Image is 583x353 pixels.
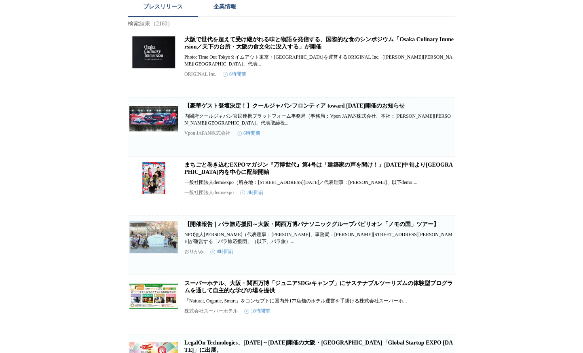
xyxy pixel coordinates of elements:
[184,113,454,127] p: 内閣府クールジャパン官民連携プラットフォーム事務局（事務局：Vpon JAPAN株式会社、本社：[PERSON_NAME][PERSON_NAME][GEOGRAPHIC_DATA]、代表取締役...
[184,103,405,109] a: 【豪華ゲスト登壇決定！】クールジャパンフロンティア toward [DATE]開催のお知らせ
[184,248,204,255] p: おりがみ
[129,280,178,312] img: スーパーホテル、大阪・関西万博「ジュニアSDGsキャンプ」にサステナブルツーリズムの体験型プログラムを通して自主的な学びの場を提供
[240,189,264,196] time: 7時間前
[223,71,246,78] time: 6時間前
[129,161,178,194] img: まちごと巻き込むEXPOマガジン『万博世代』第4号は「建築家の声を聞け！」2025年9月中旬より大阪市内を中心に配架開始
[184,162,453,175] a: まちごと巻き込むEXPOマガジン『万博世代』第4号は「建築家の声を聞け！」[DATE]中旬より[GEOGRAPHIC_DATA]内を中心に配架開始
[184,221,439,227] a: 【開催報告｜パラ旅応援団～大阪・関西万博パナソニックグループパビリオン「ノモの国」ツアー】
[128,17,455,31] p: 検索結果（2160）
[184,179,454,186] p: 一般社団法人demoexpo（所在地：[STREET_ADDRESS][DATE]／代表理事：[PERSON_NAME]、以下demo!...
[184,36,454,50] a: 大阪で世代を超えて受け継がれる味と物語を発信する、国際的な食のシンポジウム「Osaka Culinary Immersion／天下の台所・大阪の食文化に没入する」が開催
[184,71,216,77] p: ORIGINAL Inc.
[237,130,260,137] time: 6時間前
[244,308,270,315] time: 10時間前
[129,36,178,68] img: 大阪で世代を超えて受け継がれる味と物語を発信する、国際的な食のシンポジウム「Osaka Culinary Immersion／天下の台所・大阪の食文化に没入する」が開催
[184,340,453,353] a: LegalOn Technologies、[DATE]～[DATE]開催の大阪・[GEOGRAPHIC_DATA]「Global Startup EXPO [DATE]」に出展。
[184,280,453,294] a: スーパーホテル、大阪・関西万博「ジュニアSDGsキャンプ」にサステナブルツーリズムの体験型プログラムを通して自主的な学びの場を提供
[129,102,178,135] img: 【豪華ゲスト登壇決定！】クールジャパンフロンティア toward 2033開催のお知らせ
[210,248,234,255] time: 8時間前
[184,189,234,196] p: 一般社団法人demoexpo
[184,54,454,68] p: Photo: Time Out Tokyoタイムアウト東京・[GEOGRAPHIC_DATA]を運営するORIGINAL Inc.（[PERSON_NAME][PERSON_NAME][GEOG...
[184,298,454,304] p: 「Natural, Organic, Smart」をコンセプトに国内外177店舗のホテル運営を⼿掛ける株式会社スーパーホ...
[184,308,238,315] p: 株式会社スーパーホテル
[129,221,178,253] img: 【開催報告｜パラ旅応援団～大阪・関西万博パナソニックグループパビリオン「ノモの国」ツアー】
[184,130,230,137] p: Vpon JAPAN株式会社
[184,231,454,245] p: NPO法人[PERSON_NAME]（代表理事：[PERSON_NAME]、事務局：[PERSON_NAME][STREET_ADDRESS][PERSON_NAME]が運営する「パラ旅応援団」...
